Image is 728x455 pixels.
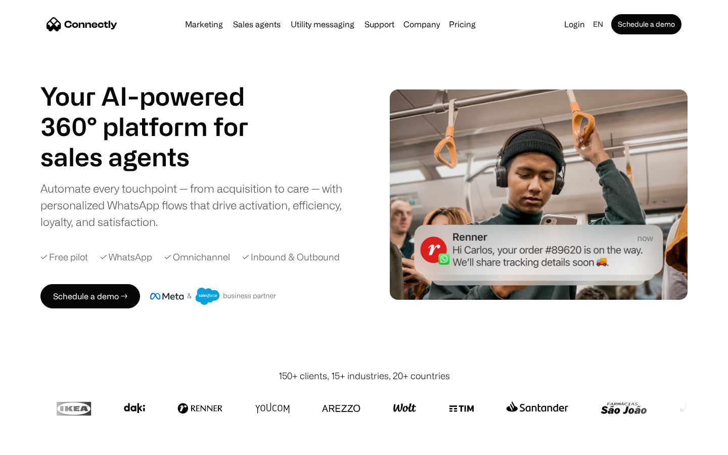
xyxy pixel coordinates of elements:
[20,437,61,451] ul: Language list
[611,14,681,34] a: Schedule a demo
[242,250,340,264] div: ✓ Inbound & Outbound
[40,180,359,230] div: Automate every touchpoint — from acquisition to care — with personalized WhatsApp flows that driv...
[181,20,227,28] a: Marketing
[560,17,589,31] a: Login
[40,284,140,308] a: Schedule a demo →
[164,250,230,264] div: ✓ Omnichannel
[40,142,273,172] h1: sales agents
[279,369,450,383] div: 150+ clients, 15+ industries, 20+ countries
[229,20,285,28] a: Sales agents
[100,250,152,264] div: ✓ WhatsApp
[403,17,440,31] div: Company
[445,20,480,28] a: Pricing
[150,288,277,305] img: Meta and Salesforce business partner badge.
[40,81,273,142] h1: Your AI-powered 360° platform for
[40,250,88,264] div: ✓ Free pilot
[287,20,358,28] a: Utility messaging
[10,436,61,451] aside: Language selected: English
[593,17,603,31] div: en
[360,20,398,28] a: Support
